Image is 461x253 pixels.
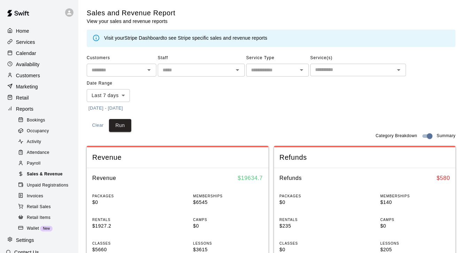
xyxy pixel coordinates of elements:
p: RENTALS [92,217,162,222]
h6: $ 19634.7 [238,174,263,183]
p: $6545 [193,199,263,206]
h6: Revenue [92,174,116,183]
span: Revenue [92,153,263,162]
p: MEMBERSHIPS [380,193,450,199]
p: Settings [16,237,34,244]
a: Calendar [6,48,73,58]
span: Category Breakdown [376,133,417,140]
a: Marketing [6,81,73,92]
h5: Sales and Revenue Report [87,8,175,18]
p: Customers [16,72,40,79]
a: Retail Items [17,212,78,223]
div: Bookings [17,116,76,125]
p: CAMPS [380,217,450,222]
a: Occupancy [17,126,78,136]
span: Bookings [27,117,45,124]
span: Occupancy [27,128,49,135]
a: Services [6,37,73,47]
a: Stripe Dashboard [124,35,163,41]
a: Sales & Revenue [17,169,78,180]
span: Retail Sales [27,204,51,211]
span: Invoices [27,193,43,200]
a: Activity [17,137,78,148]
p: CLASSES [280,241,349,246]
p: $0 [193,222,263,230]
p: Home [16,27,29,34]
p: Marketing [16,83,38,90]
div: Sales & Revenue [17,169,76,179]
span: Customers [87,53,156,64]
button: Run [109,119,131,132]
div: Invoices [17,191,76,201]
a: Retail Sales [17,201,78,212]
p: LESSONS [193,241,263,246]
div: Unpaid Registrations [17,181,76,190]
div: Retail [6,93,73,103]
span: Staff [158,53,245,64]
p: Services [16,39,35,46]
div: Activity [17,137,76,147]
span: Attendance [27,149,49,156]
p: $0 [280,199,349,206]
p: PACKAGES [280,193,349,199]
p: $0 [92,199,162,206]
p: CLASSES [92,241,162,246]
p: MEMBERSHIPS [193,193,263,199]
p: CAMPS [193,217,263,222]
a: Invoices [17,191,78,201]
span: Summary [437,133,455,140]
div: Occupancy [17,126,76,136]
a: Attendance [17,148,78,158]
span: Sales & Revenue [27,171,63,178]
div: Attendance [17,148,76,158]
span: Service(s) [310,53,406,64]
div: Retail Items [17,213,76,223]
a: Home [6,26,73,36]
a: WalletNew [17,223,78,234]
a: Unpaid Registrations [17,180,78,191]
button: Open [394,65,404,75]
p: RENTALS [280,217,349,222]
span: Retail Items [27,214,50,221]
button: [DATE] - [DATE] [87,103,125,114]
span: Wallet [27,225,39,232]
div: Last 7 days [87,89,130,102]
a: Availability [6,59,73,70]
a: Reports [6,104,73,114]
p: LESSONS [380,241,450,246]
a: Customers [6,70,73,81]
div: Payroll [17,159,76,168]
p: $140 [380,199,450,206]
span: Service Type [246,53,309,64]
span: Unpaid Registrations [27,182,68,189]
p: $235 [280,222,349,230]
p: Reports [16,105,33,112]
p: View your sales and revenue reports [87,18,175,25]
p: Availability [16,61,40,68]
p: Calendar [16,50,36,57]
div: Retail Sales [17,202,76,212]
span: Payroll [27,160,40,167]
div: Settings [6,235,73,245]
button: Open [233,65,242,75]
div: WalletNew [17,224,76,234]
p: $1927.2 [92,222,162,230]
a: Payroll [17,158,78,169]
span: Activity [27,139,41,145]
p: PACKAGES [92,193,162,199]
button: Clear [87,119,109,132]
h6: $ 580 [437,174,450,183]
a: Bookings [17,115,78,126]
span: Refunds [280,153,450,162]
p: $0 [380,222,450,230]
div: Visit your to see Stripe specific sales and revenue reports [104,34,267,42]
span: New [40,227,53,230]
button: Open [297,65,306,75]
